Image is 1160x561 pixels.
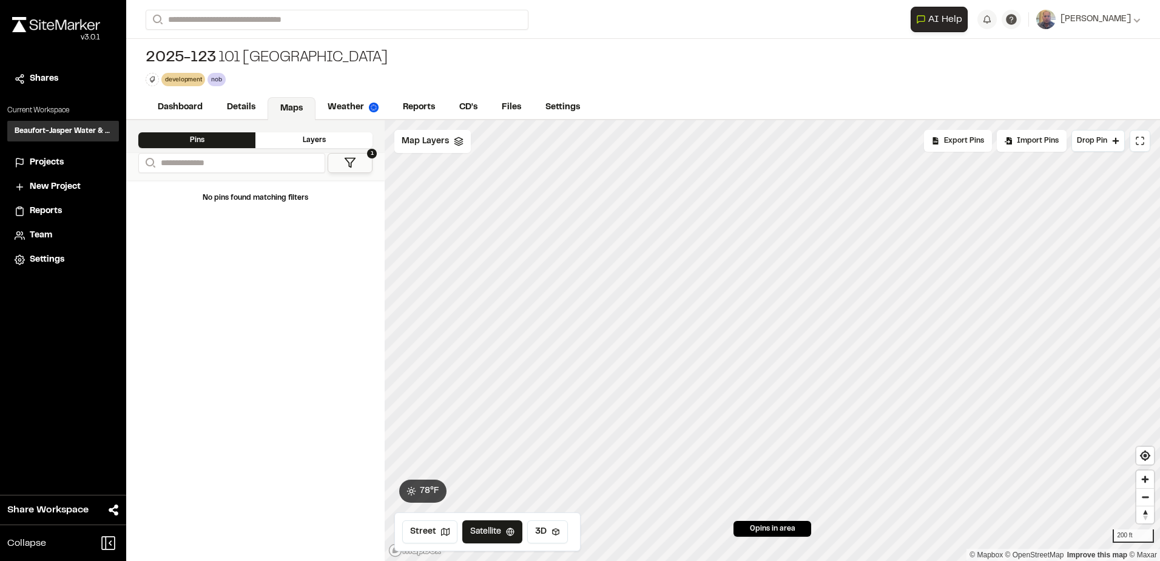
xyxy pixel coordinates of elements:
span: Map Layers [402,135,449,148]
span: Team [30,229,52,242]
span: Reset bearing to north [1136,506,1154,523]
a: Reports [15,205,112,218]
canvas: Map [385,120,1160,561]
span: 78 ° F [420,484,439,498]
button: Reset bearing to north [1136,506,1154,523]
h3: Beaufort-Jasper Water & Sewer Authority [15,126,112,137]
span: Share Workspace [7,503,89,517]
button: 1 [328,153,373,173]
img: User [1036,10,1056,29]
a: CD's [447,96,490,119]
button: Find my location [1136,447,1154,464]
button: Drop Pin [1071,130,1125,152]
a: Maxar [1129,551,1157,559]
a: Map feedback [1067,551,1127,559]
span: Settings [30,253,64,267]
img: precipai.png [369,103,379,112]
a: Settings [533,96,592,119]
span: Shares [30,72,58,86]
a: Weather [315,96,391,119]
a: Dashboard [146,96,215,119]
span: Collapse [7,536,46,551]
button: Edit Tags [146,73,159,86]
span: 0 pins in area [750,523,795,534]
span: New Project [30,180,81,194]
button: Search [146,10,167,30]
a: New Project [15,180,112,194]
button: [PERSON_NAME] [1036,10,1141,29]
span: Drop Pin [1077,135,1107,146]
span: Import Pins [1017,135,1059,146]
div: Oh geez...please don't... [12,32,100,43]
div: 200 ft [1113,529,1154,543]
a: Mapbox logo [388,543,442,557]
p: Current Workspace [7,105,119,116]
div: nob [207,73,225,86]
button: 78°F [399,480,447,503]
a: Maps [268,97,315,120]
span: Projects [30,156,64,169]
span: No pins found matching filters [203,195,308,201]
span: [PERSON_NAME] [1061,13,1131,26]
a: Files [490,96,533,119]
span: AI Help [928,12,962,27]
button: Zoom in [1136,471,1154,488]
div: Import Pins into your project [997,130,1067,152]
span: 1 [367,149,377,158]
img: rebrand.png [12,17,100,32]
a: OpenStreetMap [1005,551,1064,559]
a: Details [215,96,268,119]
button: Open AI Assistant [911,7,968,32]
div: No pins available to export [924,130,992,152]
span: Export Pins [944,135,984,146]
button: 3D [527,520,568,543]
span: Reports [30,205,62,218]
a: Reports [391,96,447,119]
a: Settings [15,253,112,267]
div: 101 [GEOGRAPHIC_DATA] [146,49,388,68]
div: Pins [138,132,255,148]
button: Zoom out [1136,488,1154,506]
button: Search [138,153,160,173]
a: Shares [15,72,112,86]
span: 2025-123 [146,49,216,68]
button: Street [402,520,457,543]
a: Projects [15,156,112,169]
a: Team [15,229,112,242]
button: Satellite [462,520,522,543]
div: Open AI Assistant [911,7,973,32]
div: development [161,73,205,86]
div: Layers [255,132,373,148]
a: Mapbox [969,551,1003,559]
